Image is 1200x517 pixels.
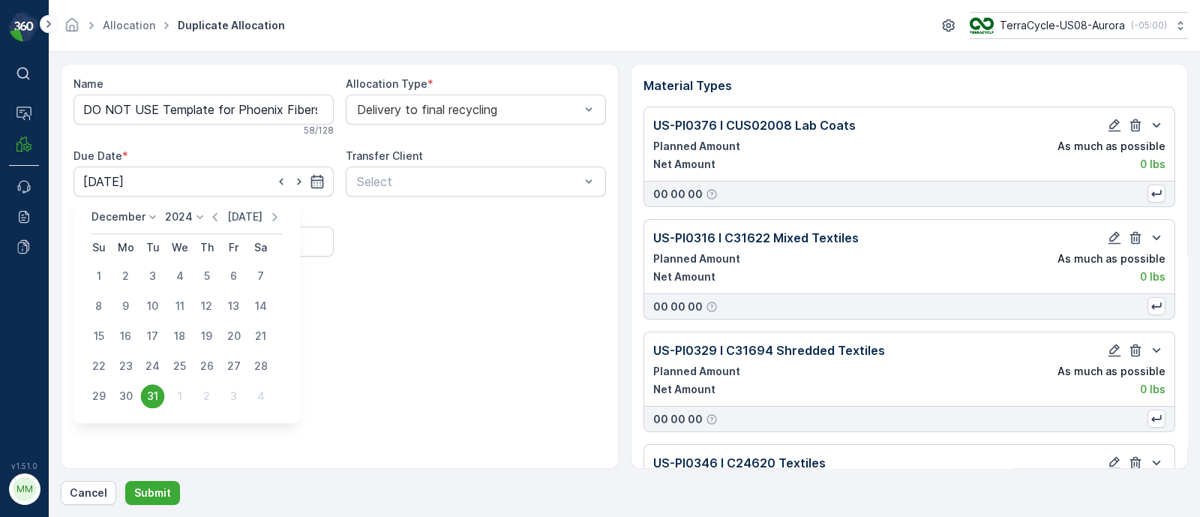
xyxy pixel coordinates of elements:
[166,234,193,261] th: Wednesday
[653,139,740,154] p: Planned Amount
[125,481,180,505] button: Submit
[222,354,246,378] div: 27
[9,473,39,505] button: MM
[227,209,262,224] p: [DATE]
[249,324,273,348] div: 21
[114,264,138,288] div: 2
[168,294,192,318] div: 11
[112,234,139,261] th: Monday
[653,269,715,284] p: Net Amount
[222,324,246,348] div: 20
[222,264,246,288] div: 6
[114,354,138,378] div: 23
[222,294,246,318] div: 13
[653,229,859,247] p: US-PI0316 I C31622 Mixed Textiles
[1140,382,1165,397] p: 0 lbs
[643,77,1176,95] p: Material Types
[64,23,80,35] a: Homepage
[1057,251,1165,266] p: As much as possible
[141,294,165,318] div: 10
[1057,139,1165,154] p: As much as possible
[13,477,37,501] div: MM
[175,18,288,33] span: Duplicate Allocation
[195,384,219,408] div: 2
[653,341,885,359] p: US-PI0329 I C31694 Shredded Textiles
[168,384,192,408] div: 1
[165,209,193,224] p: 2024
[1000,18,1125,33] p: TerraCycle-US08-Aurora
[653,251,740,266] p: Planned Amount
[195,264,219,288] div: 5
[1140,157,1165,172] p: 0 lbs
[85,234,112,261] th: Sunday
[193,234,220,261] th: Thursday
[249,264,273,288] div: 7
[357,173,580,191] p: Select
[73,167,334,197] input: dd/mm/yyyy
[1140,269,1165,284] p: 0 lbs
[139,234,166,261] th: Tuesday
[1057,364,1165,379] p: As much as possible
[87,354,111,378] div: 22
[249,354,273,378] div: 28
[653,157,715,172] p: Net Amount
[9,461,39,470] span: v 1.51.0
[222,384,246,408] div: 3
[168,264,192,288] div: 4
[61,481,116,505] button: Cancel
[653,116,856,134] p: US-PI0376 I CUS02008 Lab Coats
[247,234,274,261] th: Saturday
[91,209,145,224] p: December
[970,17,994,34] img: image_ci7OI47.png
[706,413,718,425] div: Help Tooltip Icon
[9,12,39,42] img: logo
[70,485,107,500] p: Cancel
[249,294,273,318] div: 14
[195,294,219,318] div: 12
[346,77,427,90] label: Allocation Type
[141,264,165,288] div: 3
[73,149,122,162] label: Due Date
[87,264,111,288] div: 1
[114,324,138,348] div: 16
[653,382,715,397] p: Net Amount
[141,384,165,408] div: 31
[134,485,171,500] p: Submit
[87,294,111,318] div: 8
[195,354,219,378] div: 26
[220,234,247,261] th: Friday
[706,188,718,200] div: Help Tooltip Icon
[103,19,155,32] a: Allocation
[249,384,273,408] div: 4
[653,412,703,427] p: 00 00 00
[653,364,740,379] p: Planned Amount
[653,454,826,472] p: US-PI0346 I C24620 Textiles
[168,354,192,378] div: 25
[653,299,703,314] p: 00 00 00
[653,187,703,202] p: 00 00 00
[73,77,103,90] label: Name
[141,324,165,348] div: 17
[970,12,1188,39] button: TerraCycle-US08-Aurora(-05:00)
[87,324,111,348] div: 15
[141,354,165,378] div: 24
[706,301,718,313] div: Help Tooltip Icon
[195,324,219,348] div: 19
[168,324,192,348] div: 18
[87,384,111,408] div: 29
[114,294,138,318] div: 9
[346,149,423,162] label: Transfer Client
[1131,20,1167,32] p: ( -05:00 )
[304,125,334,137] p: 58 / 128
[114,384,138,408] div: 30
